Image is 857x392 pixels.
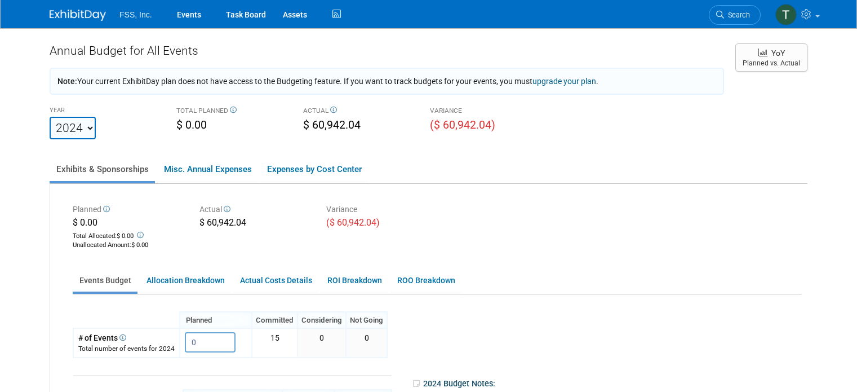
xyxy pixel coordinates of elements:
div: TOTAL PLANNED [176,106,286,117]
span: YoY [771,49,785,58]
span: ($ 60,942.04) [430,118,495,131]
span: $ 0.00 [131,241,148,249]
div: : [73,241,183,250]
th: Not Going [346,312,387,328]
div: YEAR [50,106,159,117]
div: 2024 Budget Notes: [412,375,801,392]
th: Considering [297,312,346,328]
img: Tracey Moore [775,4,797,25]
a: Exhibits & Sponsorships [50,157,155,181]
div: ACTUAL [303,106,413,117]
span: FSS, Inc. [119,10,152,19]
td: 0 [346,328,387,357]
span: ($ 60,942.04) [326,217,380,228]
div: Total Allocated: [73,230,183,241]
span: $ 0.00 [117,232,134,240]
a: Search [709,5,761,25]
a: upgrade your plan [532,77,596,86]
span: Your current ExhibitDay plan does not have access to the Budgeting feature. If you want to track ... [57,77,598,86]
img: ExhibitDay [50,10,106,21]
div: Variance [326,204,436,217]
span: Unallocated Amount [73,241,130,249]
div: Planned [73,204,183,217]
a: Events Budget [73,270,137,292]
span: $ 0.00 [73,217,97,228]
span: Search [724,11,750,19]
td: 15 [252,328,297,357]
div: $ 60,942.04 [199,217,309,231]
span: $ 0.00 [176,118,207,131]
a: Expenses by Cost Center [260,157,368,181]
div: Total number of events for 2024 [78,344,175,354]
a: Allocation Breakdown [140,270,231,292]
div: Annual Budget for All Events [50,42,724,65]
a: ROI Breakdown [321,270,388,292]
span: $ 60,942.04 [303,118,361,131]
div: VARIANCE [430,106,540,117]
span: Note: [57,77,77,86]
a: Actual Costs Details [233,270,318,292]
th: Committed [252,312,297,328]
th: Planned [180,312,252,328]
a: Misc. Annual Expenses [157,157,258,181]
div: Actual [199,204,309,217]
td: 0 [297,328,346,357]
a: ROO Breakdown [390,270,461,292]
div: # of Events [78,332,175,343]
button: YoY Planned vs. Actual [735,43,807,72]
